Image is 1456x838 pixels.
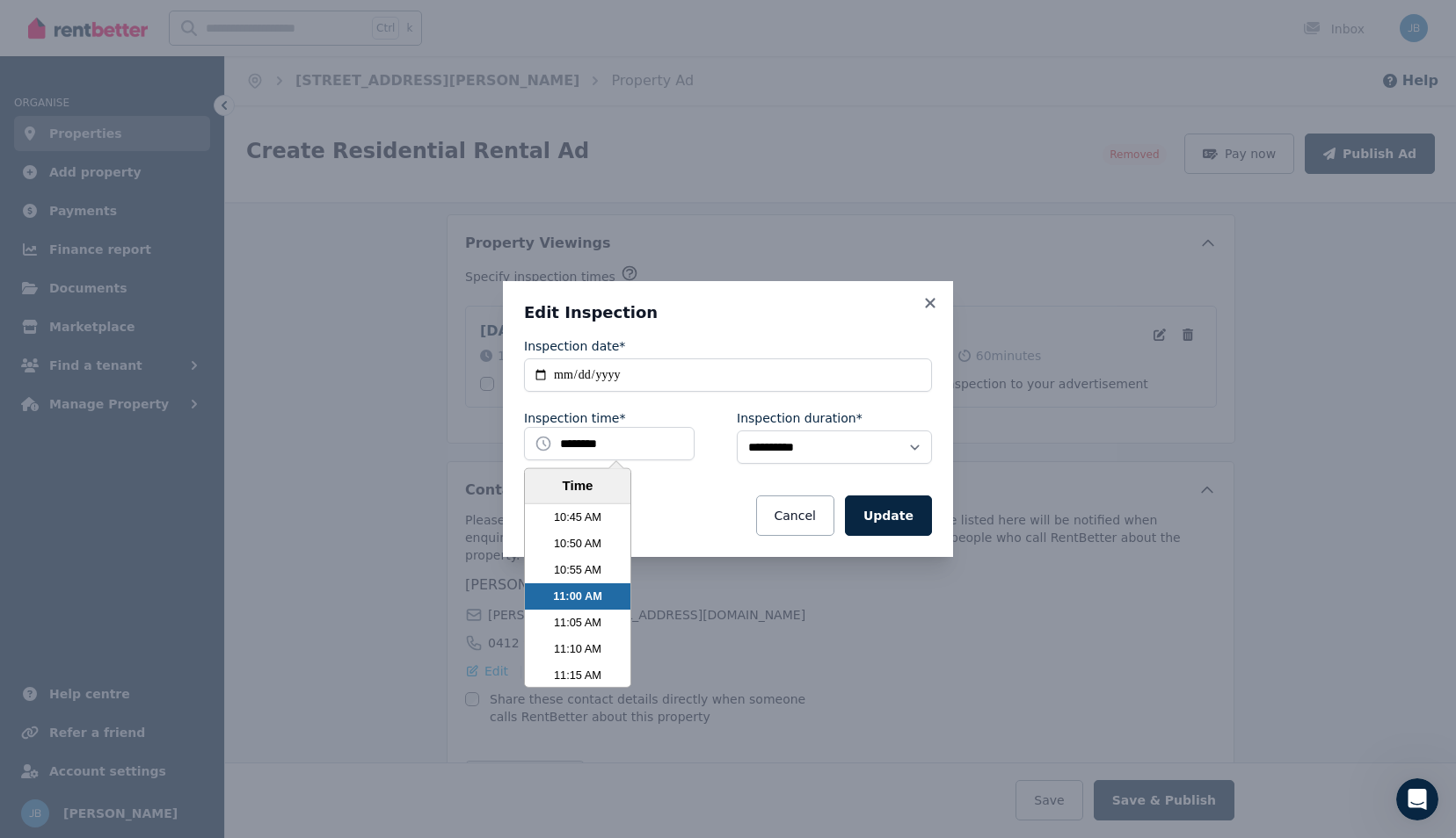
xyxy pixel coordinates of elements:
[307,7,340,40] button: Expand window
[525,661,630,688] li: 11:15 AM
[524,337,625,355] label: Inspection date*
[525,556,630,582] li: 10:55 AM
[737,409,863,427] label: Inspection duration*
[40,592,76,604] span: Home
[235,548,352,618] button: Help
[525,530,630,556] li: 10:50 AM
[524,409,625,427] label: Inspection time*
[845,495,932,536] button: Update
[524,302,932,323] h3: Edit Inspection
[146,592,207,604] span: Messages
[525,609,630,635] li: 11:05 AM
[525,635,630,661] li: 11:10 AM
[529,476,626,496] div: Time
[117,548,234,618] button: Messages
[525,503,630,687] ul: Time
[756,495,834,536] button: Cancel
[525,503,630,530] li: 10:45 AM
[11,7,45,40] button: go back
[1396,778,1438,820] iframe: Intercom live chat
[525,582,630,609] li: 11:00 AM
[277,592,309,604] span: Help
